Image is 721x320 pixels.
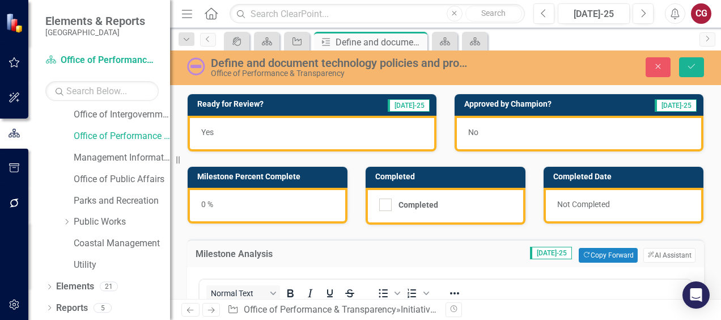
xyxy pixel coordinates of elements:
a: Utility [74,259,170,272]
div: Numbered list [402,285,431,301]
span: Search [481,9,506,18]
p: Lay the groundwork for a scalable governance framework that can be applied to other technology do... [3,144,489,157]
a: Office of Performance & Transparency [45,54,159,67]
span: Elements & Reports [45,14,145,28]
a: Parks and Recreation [74,195,170,208]
div: Bullet list [374,285,402,301]
input: Search ClearPoint... [230,4,525,24]
button: CG [691,3,711,24]
button: Strikethrough [340,285,359,301]
a: Management Information Systems [74,151,170,165]
button: Search [465,6,522,22]
input: Search Below... [45,81,159,101]
div: 5 [94,303,112,313]
button: [DATE]-25 [558,3,630,24]
span: Normal Text [211,289,266,298]
span: [DATE]-25 [388,99,430,112]
a: Office of Public Affairs [74,173,170,186]
a: Reports [56,302,88,315]
div: Open Intercom Messenger [682,281,710,309]
button: Underline [320,285,340,301]
button: AI Assistant [643,248,695,263]
img: ClearPoint Strategy [6,12,26,33]
button: Block Normal Text [206,285,280,301]
div: 21 [100,282,118,292]
span: [DATE]-25 [530,247,572,259]
p: As an initial step, a focused review of mobile technology usage was conducted. This includes both... [3,3,489,30]
img: Not Started [187,57,205,75]
h3: Milestone Analysis [196,249,354,259]
div: [DATE]-25 [562,7,626,21]
a: Office of Performance & Transparency [244,304,396,315]
span: No [468,128,478,137]
span: [DATE]-25 [655,99,697,112]
div: Office of Performance & Transparency [211,69,469,78]
a: Elements [56,280,94,293]
a: Coastal Management [74,237,170,250]
small: [GEOGRAPHIC_DATA] [45,28,145,37]
p: Address data governance, privacy, and compliance considerations related to mobile access and comm... [3,121,489,134]
button: Bold [281,285,300,301]
a: Public Works [74,216,170,229]
h3: Ready for Review? [197,100,339,108]
div: » » » [227,304,437,317]
h3: Completed [375,172,520,181]
button: Copy Forward [579,248,637,263]
p: By starting here, we aim to: [3,39,489,53]
p: Establish clear usage guidelines, security protocols, and expectations for both County-issued and... [3,62,489,89]
h3: Approved by Champion? [464,100,621,108]
a: Initiatives [401,304,439,315]
p: Define support, maintenance, and update responsibilities for the County mobile apps. [3,98,489,112]
h3: Completed Date [553,172,698,181]
h3: Milestone Percent Complete [197,172,342,181]
div: Not Completed [544,188,703,224]
span: Yes [201,128,214,137]
a: Office of Performance & Transparency [74,130,170,143]
div: Define and document technology policies and procedures [336,35,425,49]
a: Office of Intergovernmental Affairs [74,108,170,121]
div: Define and document technology policies and procedures [211,57,469,69]
button: Italic [300,285,320,301]
button: Reveal or hide additional toolbar items [445,285,464,301]
div: 0 % [188,188,347,224]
